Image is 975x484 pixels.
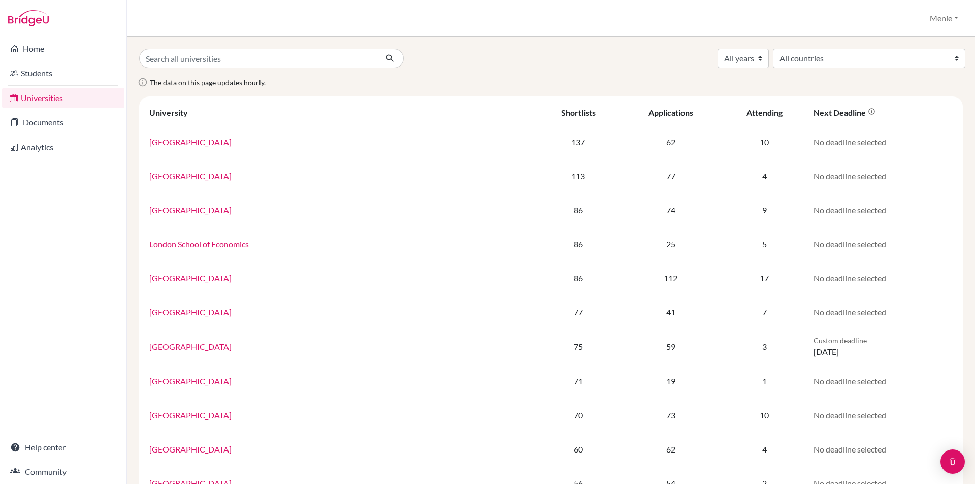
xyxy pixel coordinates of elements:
td: 86 [536,261,620,295]
a: Help center [2,437,124,458]
td: 77 [536,295,620,329]
span: The data on this page updates hourly. [150,78,266,87]
td: 4 [721,159,807,193]
td: 86 [536,193,620,227]
a: [GEOGRAPHIC_DATA] [149,410,232,420]
p: Custom deadline [814,335,953,346]
a: Students [2,63,124,83]
span: No deadline selected [814,205,886,215]
span: No deadline selected [814,137,886,147]
input: Search all universities [139,49,377,68]
td: 86 [536,227,620,261]
td: 5 [721,227,807,261]
td: 25 [620,227,722,261]
a: [GEOGRAPHIC_DATA] [149,273,232,283]
span: No deadline selected [814,273,886,283]
td: 112 [620,261,722,295]
td: 17 [721,261,807,295]
a: Documents [2,112,124,133]
td: 60 [536,432,620,466]
span: No deadline selected [814,376,886,386]
div: Open Intercom Messenger [940,449,965,474]
td: 19 [620,364,722,398]
a: Universities [2,88,124,108]
td: 71 [536,364,620,398]
a: [GEOGRAPHIC_DATA] [149,137,232,147]
div: Next deadline [814,108,875,117]
a: [GEOGRAPHIC_DATA] [149,342,232,351]
div: Shortlists [561,108,596,117]
td: 77 [620,159,722,193]
span: No deadline selected [814,410,886,420]
a: [GEOGRAPHIC_DATA] [149,376,232,386]
a: [GEOGRAPHIC_DATA] [149,307,232,317]
span: No deadline selected [814,239,886,249]
td: 74 [620,193,722,227]
a: [GEOGRAPHIC_DATA] [149,171,232,181]
th: University [143,101,536,125]
td: 73 [620,398,722,432]
a: Community [2,462,124,482]
a: [GEOGRAPHIC_DATA] [149,444,232,454]
td: 7 [721,295,807,329]
span: No deadline selected [814,444,886,454]
td: 10 [721,125,807,159]
td: 1 [721,364,807,398]
td: 113 [536,159,620,193]
td: 4 [721,432,807,466]
span: No deadline selected [814,171,886,181]
div: Applications [648,108,693,117]
td: 62 [620,432,722,466]
td: 62 [620,125,722,159]
td: 10 [721,398,807,432]
img: Bridge-U [8,10,49,26]
td: [DATE] [807,329,959,364]
a: London School of Economics [149,239,249,249]
a: Analytics [2,137,124,157]
td: 3 [721,329,807,364]
span: No deadline selected [814,307,886,317]
td: 137 [536,125,620,159]
td: 75 [536,329,620,364]
a: [GEOGRAPHIC_DATA] [149,205,232,215]
td: 41 [620,295,722,329]
td: 9 [721,193,807,227]
a: Home [2,39,124,59]
div: Attending [746,108,783,117]
td: 70 [536,398,620,432]
button: Menie [925,9,963,28]
td: 59 [620,329,722,364]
